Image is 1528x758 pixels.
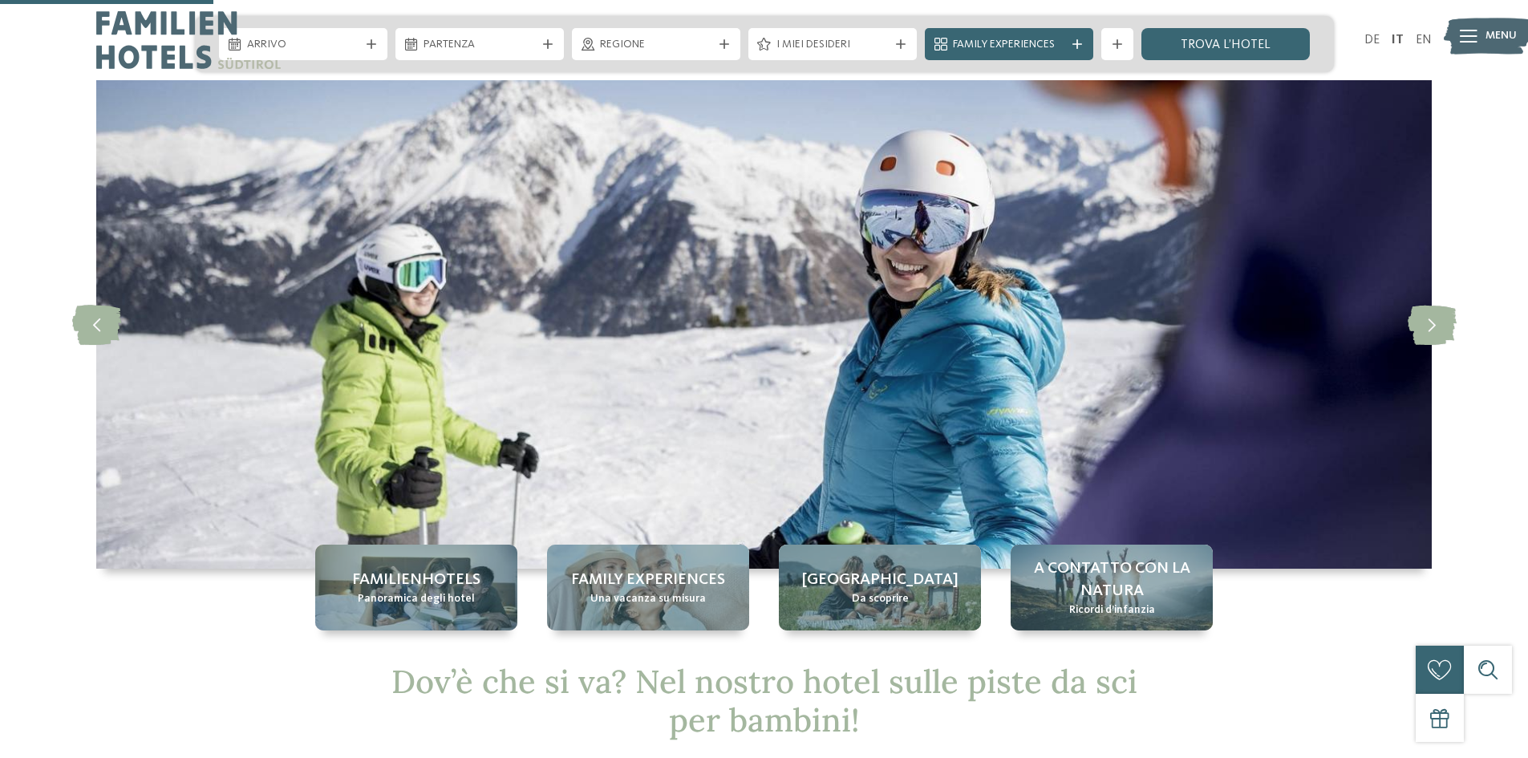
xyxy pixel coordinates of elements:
span: Dov’è che si va? Nel nostro hotel sulle piste da sci per bambini! [391,661,1137,740]
span: Ricordi d’infanzia [1069,602,1155,618]
span: A contatto con la natura [1027,557,1197,602]
span: Family experiences [571,569,725,591]
img: Hotel sulle piste da sci per bambini: divertimento senza confini [96,80,1432,569]
a: DE [1364,34,1380,47]
a: EN [1416,34,1432,47]
a: Hotel sulle piste da sci per bambini: divertimento senza confini Familienhotels Panoramica degli ... [315,545,517,630]
span: Panoramica degli hotel [358,591,475,607]
span: Una vacanza su misura [590,591,706,607]
a: Hotel sulle piste da sci per bambini: divertimento senza confini Family experiences Una vacanza s... [547,545,749,630]
span: Menu [1485,28,1517,44]
span: Da scoprire [852,591,909,607]
span: Familienhotels [352,569,480,591]
a: IT [1392,34,1404,47]
a: Hotel sulle piste da sci per bambini: divertimento senza confini [GEOGRAPHIC_DATA] Da scoprire [779,545,981,630]
span: [GEOGRAPHIC_DATA] [802,569,959,591]
a: Hotel sulle piste da sci per bambini: divertimento senza confini A contatto con la natura Ricordi... [1011,545,1213,630]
